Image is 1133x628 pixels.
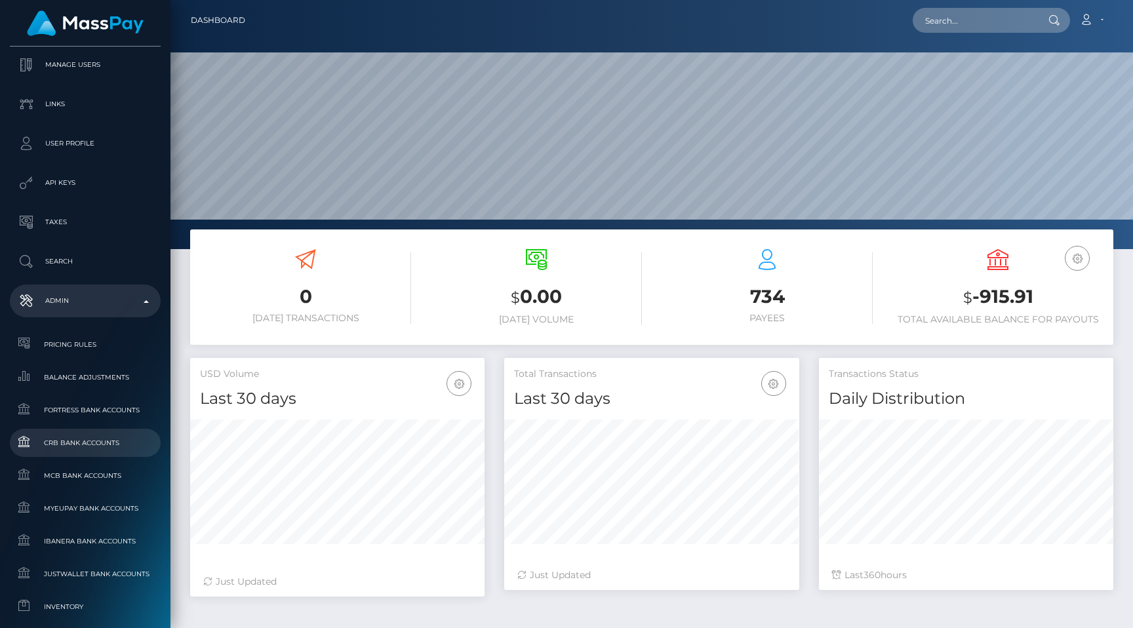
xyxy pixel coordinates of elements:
[200,387,475,410] h4: Last 30 days
[10,206,161,239] a: Taxes
[200,368,475,381] h5: USD Volume
[10,527,161,555] a: Ibanera Bank Accounts
[892,314,1103,325] h6: Total Available Balance for Payouts
[10,88,161,121] a: Links
[864,569,881,581] span: 360
[517,568,785,582] div: Just Updated
[892,284,1103,311] h3: -915.91
[15,134,155,153] p: User Profile
[15,337,155,352] span: Pricing Rules
[10,560,161,588] a: JustWallet Bank Accounts
[27,10,144,36] img: MassPay Logo
[514,368,789,381] h5: Total Transactions
[15,370,155,385] span: Balance Adjustments
[15,435,155,450] span: CRB Bank Accounts
[10,167,161,199] a: API Keys
[200,284,411,309] h3: 0
[10,429,161,457] a: CRB Bank Accounts
[15,599,155,614] span: Inventory
[913,8,1036,33] input: Search...
[15,534,155,549] span: Ibanera Bank Accounts
[963,288,972,307] small: $
[200,313,411,324] h6: [DATE] Transactions
[15,501,155,516] span: MyEUPay Bank Accounts
[10,461,161,490] a: MCB Bank Accounts
[15,468,155,483] span: MCB Bank Accounts
[15,566,155,581] span: JustWallet Bank Accounts
[10,330,161,359] a: Pricing Rules
[662,313,873,324] h6: Payees
[10,49,161,81] a: Manage Users
[829,387,1103,410] h4: Daily Distribution
[514,387,789,410] h4: Last 30 days
[10,593,161,621] a: Inventory
[10,245,161,278] a: Search
[832,568,1100,582] div: Last hours
[829,368,1103,381] h5: Transactions Status
[15,402,155,418] span: Fortress Bank Accounts
[15,252,155,271] p: Search
[15,212,155,232] p: Taxes
[10,494,161,522] a: MyEUPay Bank Accounts
[10,127,161,160] a: User Profile
[431,284,642,311] h3: 0.00
[511,288,520,307] small: $
[15,94,155,114] p: Links
[203,575,471,589] div: Just Updated
[191,7,245,34] a: Dashboard
[15,55,155,75] p: Manage Users
[431,314,642,325] h6: [DATE] Volume
[10,396,161,424] a: Fortress Bank Accounts
[10,285,161,317] a: Admin
[15,291,155,311] p: Admin
[15,173,155,193] p: API Keys
[10,363,161,391] a: Balance Adjustments
[662,284,873,309] h3: 734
